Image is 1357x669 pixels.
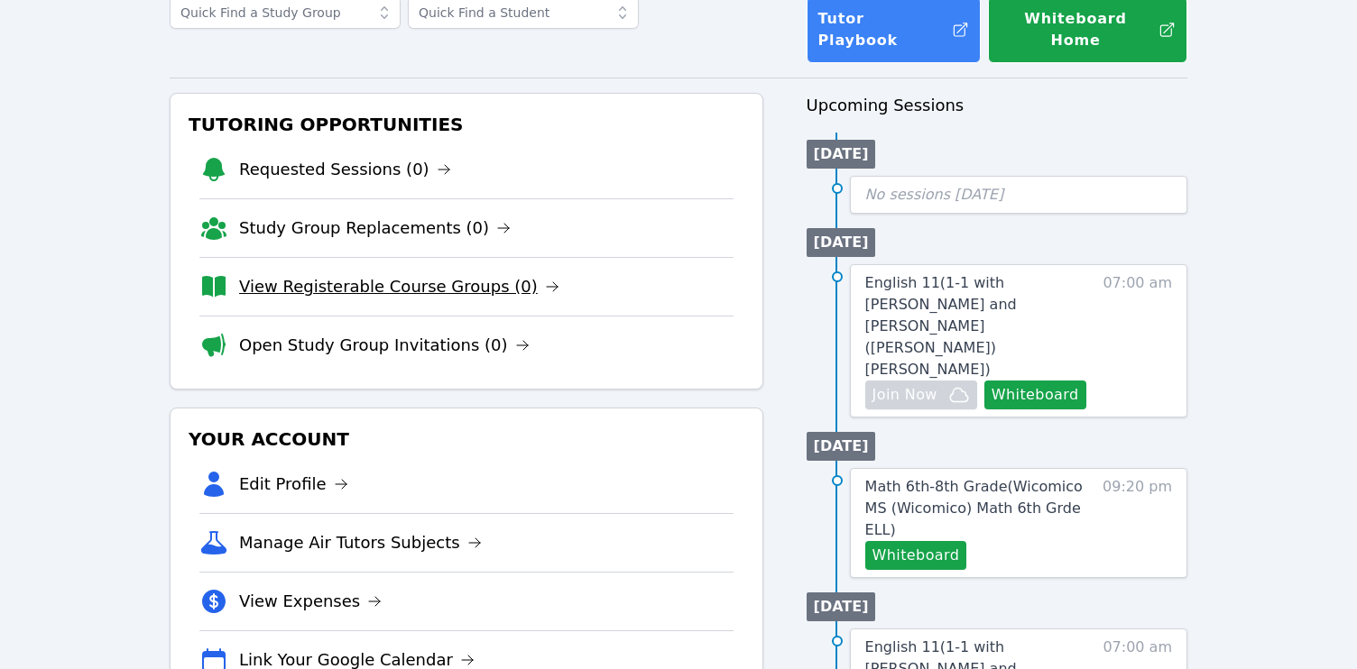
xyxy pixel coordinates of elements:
span: Join Now [872,384,937,406]
a: Manage Air Tutors Subjects [239,530,482,555]
span: English 11 ( 1-1 with [PERSON_NAME] and [PERSON_NAME] ([PERSON_NAME]) [PERSON_NAME] ) [865,274,1017,378]
li: [DATE] [807,592,876,621]
li: [DATE] [807,432,876,461]
a: Edit Profile [239,472,348,497]
a: English 11(1-1 with [PERSON_NAME] and [PERSON_NAME] ([PERSON_NAME]) [PERSON_NAME]) [865,272,1095,380]
button: Whiteboard [984,380,1086,409]
a: View Expenses [239,589,382,614]
a: View Registerable Course Groups (0) [239,274,559,299]
a: Study Group Replacements (0) [239,215,511,241]
a: Open Study Group Invitations (0) [239,333,530,358]
span: No sessions [DATE] [865,186,1004,203]
a: Requested Sessions (0) [239,157,451,182]
button: Whiteboard [865,541,967,570]
span: 07:00 am [1103,272,1172,409]
h3: Upcoming Sessions [807,93,1187,118]
span: 09:20 pm [1103,476,1172,570]
li: [DATE] [807,140,876,169]
li: [DATE] [807,228,876,257]
span: Math 6th-8th Grade ( Wicomico MS (Wicomico) Math 6th Grde ELL ) [865,478,1083,538]
button: Join Now [865,380,977,409]
h3: Your Account [185,423,748,455]
a: Math 6th-8th Grade(Wicomico MS (Wicomico) Math 6th Grde ELL) [865,476,1095,541]
h3: Tutoring Opportunities [185,108,748,141]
